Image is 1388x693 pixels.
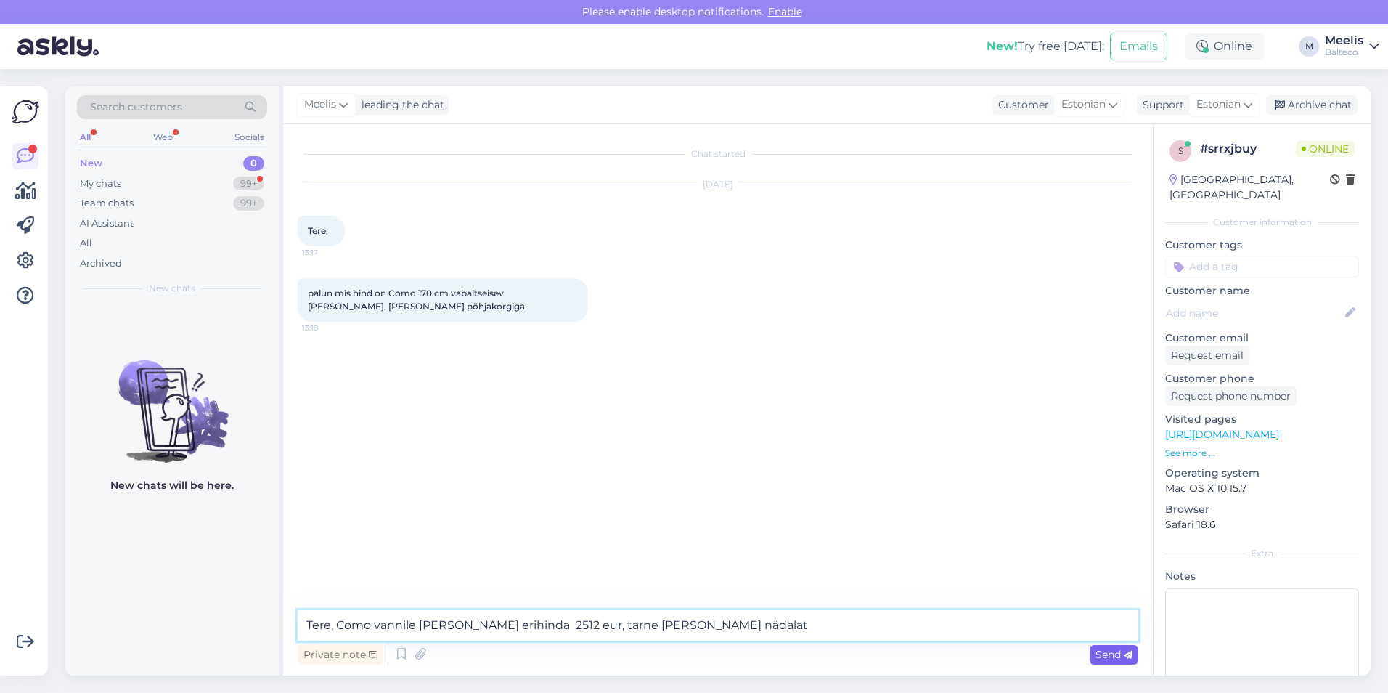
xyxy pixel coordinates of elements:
div: leading the chat [356,97,444,113]
span: Online [1296,141,1355,157]
b: New! [987,39,1018,53]
span: Meelis [304,97,336,113]
input: Add a tag [1165,256,1359,277]
div: Request phone number [1165,386,1297,406]
p: Safari 18.6 [1165,517,1359,532]
div: Customer [992,97,1049,113]
div: All [77,128,94,147]
div: Balteco [1325,46,1363,58]
span: Enable [764,5,807,18]
input: Add name [1166,305,1342,321]
div: All [80,236,92,251]
div: # srrxjbuy [1200,140,1296,158]
span: palun mis hind on Como 170 cm vabaltseisev [PERSON_NAME], [PERSON_NAME] põhjakorgiga [308,288,525,312]
span: Search customers [90,100,182,115]
div: 99+ [233,196,264,211]
p: Visited pages [1165,412,1359,427]
span: Estonian [1061,97,1106,113]
p: Mac OS X 10.15.7 [1165,481,1359,496]
div: [GEOGRAPHIC_DATA], [GEOGRAPHIC_DATA] [1169,172,1330,203]
div: Private note [298,645,383,665]
p: New chats will be here. [110,478,234,493]
p: Customer email [1165,331,1359,346]
div: Socials [232,128,267,147]
p: Browser [1165,502,1359,517]
p: Customer name [1165,283,1359,299]
img: Askly Logo [12,98,39,126]
a: [URL][DOMAIN_NAME] [1165,428,1279,441]
div: Archive chat [1266,95,1358,115]
p: Customer phone [1165,371,1359,386]
span: Tere, [308,225,328,236]
div: Meelis [1325,35,1363,46]
div: Request email [1165,346,1249,365]
img: No chats [65,334,279,465]
div: New [80,156,102,171]
div: [DATE] [298,178,1138,191]
div: 0 [243,156,264,171]
a: MeelisBalteco [1325,35,1379,58]
span: 13:17 [302,247,356,258]
textarea: Tere, Como vannile [PERSON_NAME] erihinda 2512 eur, tarne [PERSON_NAME] nädalat [298,610,1138,641]
span: New chats [149,282,195,295]
p: Operating system [1165,466,1359,481]
div: Customer information [1165,216,1359,229]
p: Customer tags [1165,238,1359,253]
div: AI Assistant [80,216,134,231]
div: Try free [DATE]: [987,38,1104,55]
p: See more ... [1165,447,1359,460]
div: Team chats [80,196,134,211]
div: 99+ [233,177,264,191]
p: Notes [1165,569,1359,584]
div: Support [1137,97,1184,113]
div: Chat started [298,147,1138,161]
button: Emails [1110,33,1167,60]
div: Web [150,128,176,147]
span: Estonian [1196,97,1241,113]
div: Archived [80,256,122,271]
div: My chats [80,177,121,191]
div: Extra [1165,547,1359,560]
span: Send [1095,648,1132,661]
div: M [1299,36,1319,57]
span: s [1178,145,1183,156]
div: Online [1185,33,1264,60]
span: 13:18 [302,323,356,333]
